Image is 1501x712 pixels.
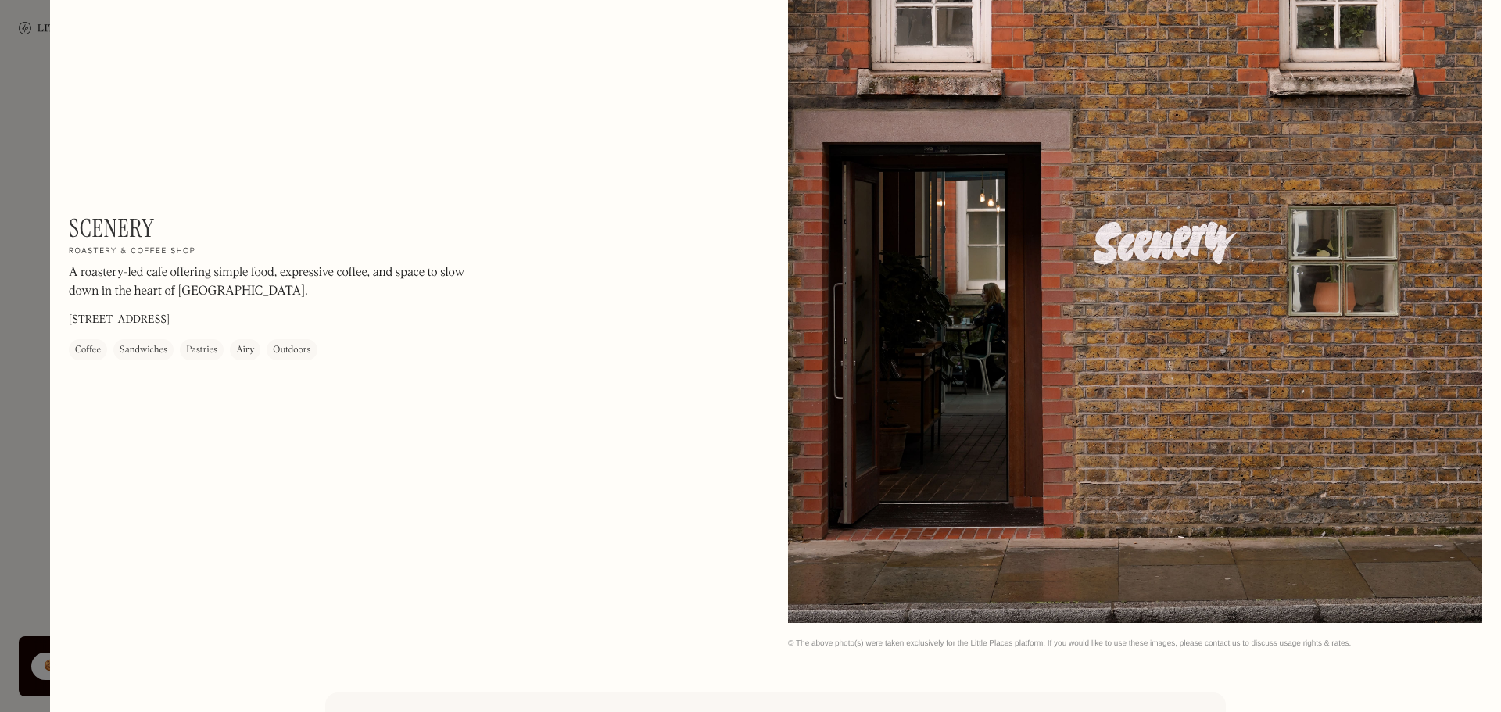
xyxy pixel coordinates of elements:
div: Outdoors [273,343,310,359]
h2: Roastery & coffee shop [69,247,195,258]
div: © The above photo(s) were taken exclusively for the Little Places platform. If you would like to ... [788,639,1482,649]
div: Coffee [75,343,101,359]
p: A roastery-led cafe offering simple food, expressive coffee, and space to slow down in the heart ... [69,264,491,302]
div: Pastries [186,343,217,359]
div: Sandwiches [120,343,167,359]
p: [STREET_ADDRESS] [69,313,170,329]
h1: Scenery [69,213,154,243]
div: Airy [236,343,254,359]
